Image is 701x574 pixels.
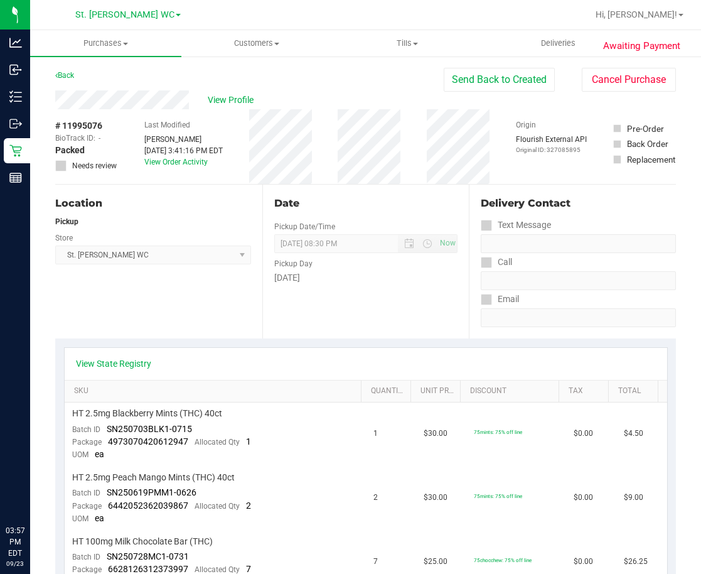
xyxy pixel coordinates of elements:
span: St. [PERSON_NAME] WC [75,9,174,20]
a: View State Registry [76,357,151,370]
span: 1 [246,436,251,447]
a: Tills [332,30,483,57]
span: 7 [246,564,251,574]
span: Purchases [30,38,181,49]
a: Unit Price [420,386,455,396]
input: Format: (999) 999-9999 [481,271,676,290]
span: $30.00 [424,428,447,440]
span: 6628126312373997 [108,564,188,574]
span: SN250619PMM1-0626 [107,487,196,497]
span: $26.25 [624,556,648,568]
span: # 11995076 [55,119,102,133]
span: HT 100mg Milk Chocolate Bar (THC) [72,536,213,548]
span: Needs review [72,160,117,171]
span: Allocated Qty [195,438,240,447]
span: Package [72,565,102,574]
div: [PERSON_NAME] [144,134,223,145]
span: ea [95,449,104,459]
span: $25.00 [424,556,447,568]
span: Packed [55,144,85,157]
span: 75mints: 75% off line [474,493,522,499]
label: Pickup Date/Time [274,221,335,232]
a: Customers [181,30,333,57]
span: Allocated Qty [195,502,240,511]
inline-svg: Reports [9,171,22,184]
a: Purchases [30,30,181,57]
a: Tax [569,386,603,396]
span: $0.00 [574,556,593,568]
span: Awaiting Payment [603,39,680,53]
span: UOM [72,450,88,459]
input: Format: (999) 999-9999 [481,234,676,253]
div: Date [274,196,458,211]
div: [DATE] [274,271,458,284]
span: Package [72,502,102,511]
a: View Order Activity [144,158,208,166]
div: Pre-Order [627,122,664,135]
div: [DATE] 3:41:16 PM EDT [144,145,223,156]
span: HT 2.5mg Peach Mango Mints (THC) 40ct [72,472,235,484]
a: SKU [74,386,356,396]
div: Replacement [627,153,675,166]
strong: Pickup [55,217,78,226]
span: $30.00 [424,492,447,504]
p: 03:57 PM EDT [6,525,24,559]
span: HT 2.5mg Blackberry Mints (THC) 40ct [72,408,222,420]
span: ea [95,513,104,523]
span: Batch ID [72,425,100,434]
span: Batch ID [72,489,100,497]
label: Origin [516,119,536,131]
inline-svg: Inventory [9,90,22,103]
p: 09/23 [6,559,24,568]
div: Location [55,196,251,211]
span: $0.00 [574,492,593,504]
div: Back Order [627,138,668,150]
label: Last Modified [144,119,190,131]
span: $9.00 [624,492,643,504]
label: Store [55,232,73,244]
button: Cancel Purchase [582,68,676,92]
span: 75chocchew: 75% off line [474,557,532,563]
a: Deliveries [483,30,634,57]
span: $4.50 [624,428,643,440]
span: SN250703BLK1-0715 [107,424,192,434]
span: Batch ID [72,553,100,561]
label: Pickup Day [274,258,313,269]
a: Discount [470,386,554,396]
span: 7 [373,556,378,568]
label: Call [481,253,512,271]
span: Tills [333,38,483,49]
a: Back [55,71,74,80]
inline-svg: Outbound [9,117,22,130]
span: 6442052362039867 [108,501,188,511]
button: Send Back to Created [444,68,555,92]
span: Customers [182,38,332,49]
span: SN250728MC1-0731 [107,551,189,561]
span: Allocated Qty [195,565,240,574]
span: - [99,133,100,144]
span: 2 [373,492,378,504]
inline-svg: Analytics [9,36,22,49]
label: Email [481,290,519,308]
span: Package [72,438,102,447]
div: Flourish External API [516,134,587,154]
span: $0.00 [574,428,593,440]
inline-svg: Retail [9,144,22,157]
span: BioTrack ID: [55,133,95,144]
a: Quantity [371,386,405,396]
div: Delivery Contact [481,196,676,211]
inline-svg: Inbound [9,63,22,76]
span: 4973070420612947 [108,436,188,447]
span: 1 [373,428,378,440]
span: UOM [72,514,88,523]
span: View Profile [208,94,258,107]
span: 75mints: 75% off line [474,429,522,435]
label: Text Message [481,216,551,234]
p: Original ID: 327085895 [516,145,587,154]
span: Hi, [PERSON_NAME]! [596,9,677,19]
span: Deliveries [524,38,592,49]
span: 2 [246,501,251,511]
a: Total [618,386,653,396]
